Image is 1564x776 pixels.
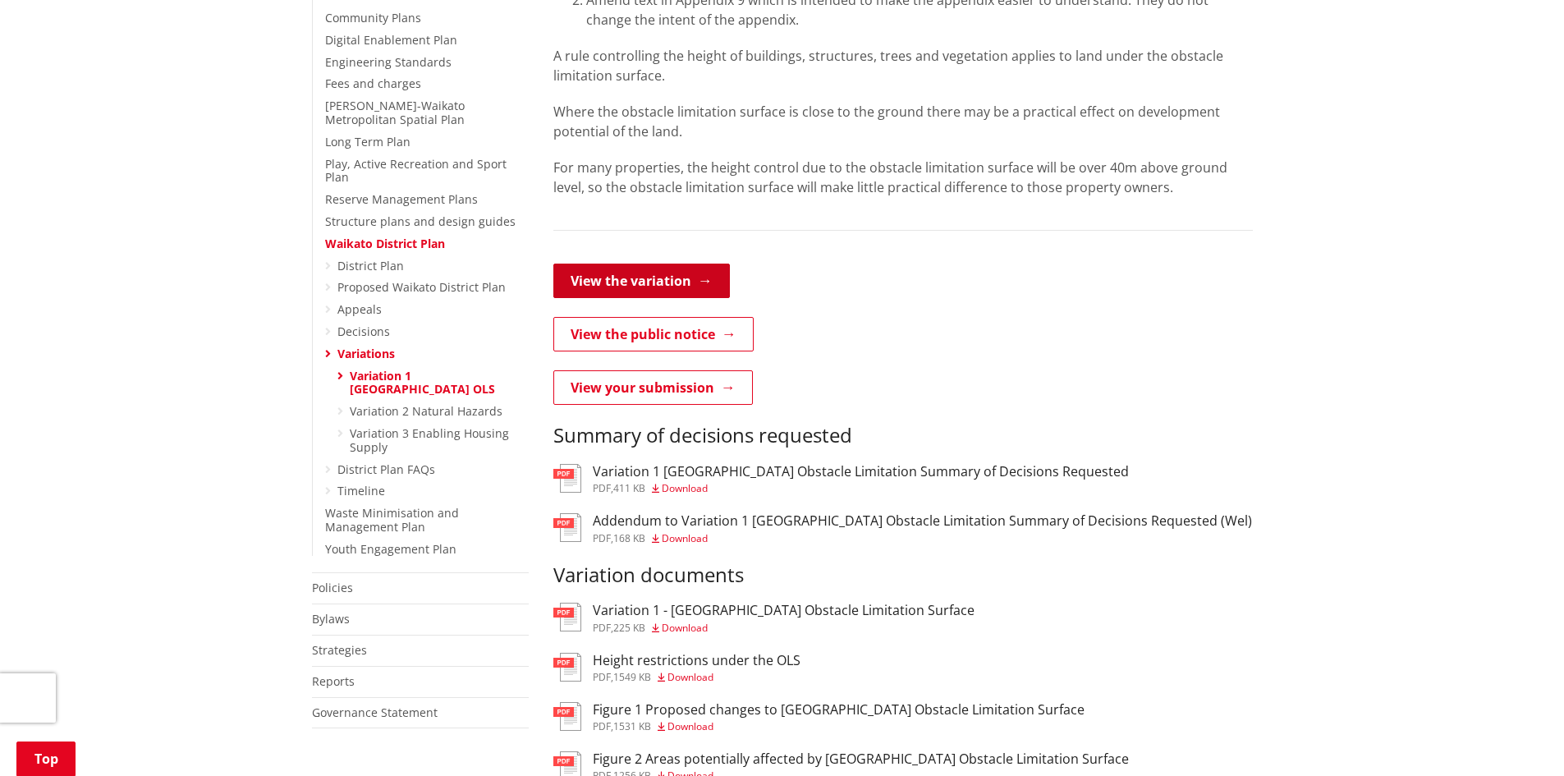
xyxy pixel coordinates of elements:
[662,621,708,635] span: Download
[325,191,478,207] a: Reserve Management Plans
[593,531,611,545] span: pdf
[350,425,509,455] a: Variation 3 Enabling Housing Supply
[553,464,581,493] img: document-pdf.svg
[593,603,975,618] h3: Variation 1 - [GEOGRAPHIC_DATA] Obstacle Limitation Surface
[662,481,708,495] span: Download
[593,653,800,668] h3: Height restrictions under the OLS
[337,279,506,295] a: Proposed Waikato District Plan
[325,541,456,557] a: Youth Engagement Plan
[553,603,581,631] img: document-pdf.svg
[593,702,1085,718] h3: Figure 1 Proposed changes to [GEOGRAPHIC_DATA] Obstacle Limitation Surface
[593,719,611,733] span: pdf
[613,621,645,635] span: 225 KB
[312,611,350,627] a: Bylaws
[553,653,581,682] img: document-pdf.svg
[553,513,1252,543] a: Addendum to Variation 1 [GEOGRAPHIC_DATA] Obstacle Limitation Summary of Decisions Requested (Wel...
[553,653,800,682] a: Height restrictions under the OLS pdf,1549 KB Download
[613,481,645,495] span: 411 KB
[350,403,502,419] a: Variation 2 Natural Hazards
[667,670,713,684] span: Download
[337,346,395,361] a: Variations
[337,301,382,317] a: Appeals
[593,623,975,633] div: ,
[613,670,651,684] span: 1549 KB
[325,98,465,127] a: [PERSON_NAME]-Waikato Metropolitan Spatial Plan
[16,742,76,776] a: Top
[1488,707,1548,766] iframe: Messenger Launcher
[312,673,355,689] a: Reports
[553,158,1253,197] p: For many properties, the height control due to the obstacle limitation surface will be over 40m a...
[350,368,495,397] a: Variation 1 [GEOGRAPHIC_DATA] OLS
[325,156,507,186] a: Play, Active Recreation and Sport Plan
[593,484,1129,494] div: ,
[553,370,753,405] a: View your submission
[593,621,611,635] span: pdf
[593,670,611,684] span: pdf
[593,481,611,495] span: pdf
[325,10,421,25] a: Community Plans
[325,76,421,91] a: Fees and charges
[667,719,713,733] span: Download
[337,324,390,339] a: Decisions
[593,673,800,682] div: ,
[553,702,1085,732] a: Figure 1 Proposed changes to [GEOGRAPHIC_DATA] Obstacle Limitation Surface pdf,1531 KB Download
[325,505,459,535] a: Waste Minimisation and Management Plan
[553,102,1253,141] p: Where the obstacle limitation surface is close to the ground there may be a practical effect on d...
[662,531,708,545] span: Download
[553,464,1129,494] a: Variation 1 [GEOGRAPHIC_DATA] Obstacle Limitation Summary of Decisions Requested pdf,411 KB Download
[553,702,581,731] img: document-pdf.svg
[325,214,516,229] a: Structure plans and design guides
[312,642,367,658] a: Strategies
[593,534,1252,544] div: ,
[312,580,353,595] a: Policies
[325,236,445,251] a: Waikato District Plan
[553,563,1253,587] h3: Variation documents
[593,722,1085,732] div: ,
[337,461,435,477] a: District Plan FAQs
[613,719,651,733] span: 1531 KB
[593,751,1129,767] h3: Figure 2 Areas potentially affected by [GEOGRAPHIC_DATA] Obstacle Limitation Surface
[553,603,975,632] a: Variation 1 - [GEOGRAPHIC_DATA] Obstacle Limitation Surface pdf,225 KB Download
[553,264,730,298] a: View the variation
[325,32,457,48] a: Digital Enablement Plan
[593,464,1129,480] h3: Variation 1 [GEOGRAPHIC_DATA] Obstacle Limitation Summary of Decisions Requested
[553,513,581,542] img: document-pdf.svg
[312,705,438,720] a: Governance Statement
[593,513,1252,529] h3: Addendum to Variation 1 [GEOGRAPHIC_DATA] Obstacle Limitation Summary of Decisions Requested (Wel)
[325,134,410,149] a: Long Term Plan
[613,531,645,545] span: 168 KB
[553,424,1253,448] h3: Summary of decisions requested
[325,54,452,70] a: Engineering Standards
[553,46,1253,85] p: A rule controlling the height of buildings, structures, trees and vegetation applies to land unde...
[337,483,385,498] a: Timeline
[553,317,754,351] a: View the public notice
[337,258,404,273] a: District Plan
